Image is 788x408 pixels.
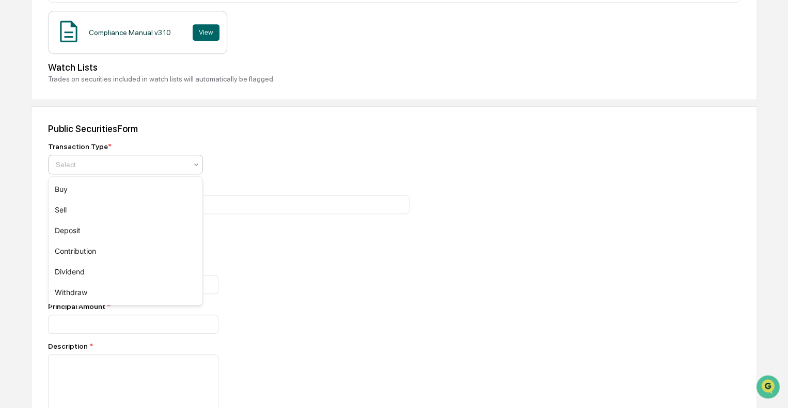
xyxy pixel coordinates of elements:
div: Contribution [49,241,202,262]
div: Transaction Type [48,142,112,151]
a: 🖐️Preclearance [6,126,71,144]
img: 1746055101610-c473b297-6a78-478c-a979-82029cc54cd1 [10,79,29,97]
div: Compliance Manual v3.10 [89,28,171,37]
img: Document Icon [56,19,82,44]
span: Attestations [85,130,128,140]
div: Buy [49,179,202,200]
button: Start new chat [176,82,188,94]
a: 🗄️Attestations [71,126,132,144]
div: Dividend [49,262,202,282]
div: Public Securities Form [48,123,740,134]
button: View [193,24,219,41]
div: Number of Shares [48,263,409,271]
div: 🖐️ [10,131,19,139]
div: We're available if you need us! [35,89,131,97]
div: Withdraw [49,282,202,303]
div: Principal Amount [48,302,409,311]
div: Watch Lists [48,62,740,73]
div: 🗄️ [75,131,83,139]
iframe: Open customer support [755,374,783,402]
div: Start new chat [35,79,169,89]
a: 🔎Data Lookup [6,145,69,164]
div: Description [48,342,409,350]
span: Data Lookup [21,150,65,160]
div: Deposit [49,220,202,241]
div: Security Identifier [48,183,409,191]
span: Pylon [103,175,125,183]
a: Powered byPylon [73,174,125,183]
span: Preclearance [21,130,67,140]
div: 🔎 [10,151,19,159]
div: Sell [49,200,202,220]
div: Trades on securities included in watch lists will automatically be flagged. [48,75,740,83]
p: How can we help? [10,22,188,38]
